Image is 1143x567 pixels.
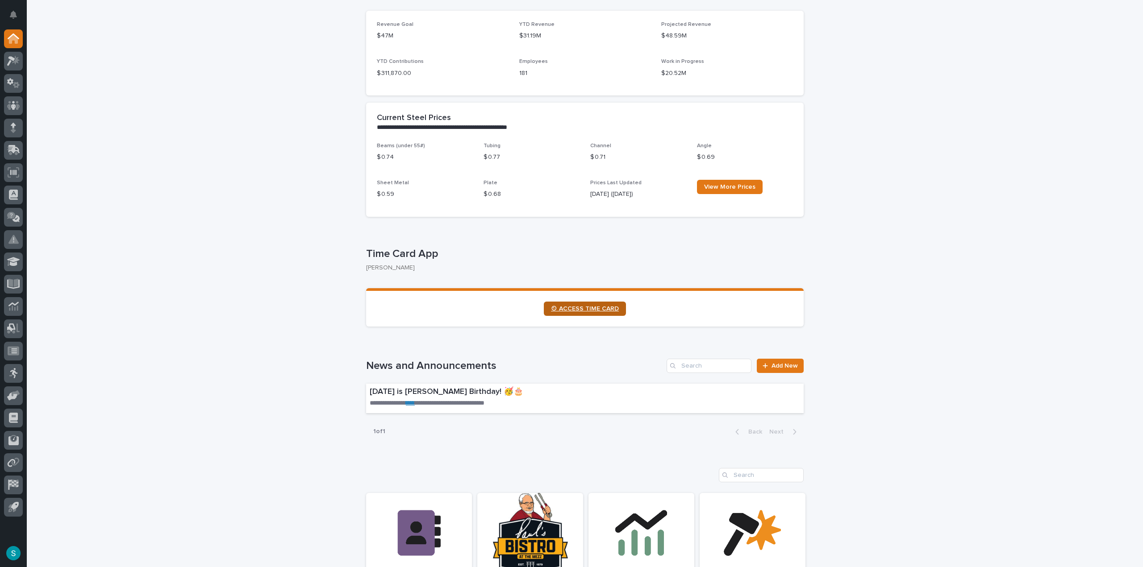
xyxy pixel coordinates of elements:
p: $48.59M [661,31,793,41]
p: $31.19M [519,31,651,41]
input: Search [719,468,804,482]
span: Sheet Metal [377,180,409,186]
p: 1 of 1 [366,421,392,443]
span: Employees [519,59,548,64]
p: $47M [377,31,509,41]
span: Channel [590,143,611,149]
span: Angle [697,143,712,149]
h1: News and Announcements [366,360,663,372]
p: $ 0.69 [697,153,793,162]
button: Notifications [4,5,23,24]
p: $ 0.59 [377,190,473,199]
button: Next [766,428,804,436]
span: Add New [772,363,798,369]
span: Next [769,429,789,435]
div: Notifications [11,11,23,25]
span: Work in Progress [661,59,704,64]
p: $20.52M [661,69,793,78]
span: Tubing [484,143,501,149]
a: View More Prices [697,180,763,194]
span: Projected Revenue [661,22,711,27]
p: 181 [519,69,651,78]
p: [DATE] ([DATE]) [590,190,686,199]
p: $ 0.71 [590,153,686,162]
span: YTD Contributions [377,59,424,64]
span: View More Prices [704,184,755,190]
a: ⏲ ACCESS TIME CARD [544,302,626,316]
p: $ 0.77 [484,153,580,162]
span: YTD Revenue [519,22,555,27]
input: Search [667,359,751,373]
p: $ 0.74 [377,153,473,162]
a: Add New [757,359,804,373]
span: Back [743,429,762,435]
span: ⏲ ACCESS TIME CARD [551,306,619,312]
h2: Current Steel Prices [377,113,451,123]
span: Revenue Goal [377,22,413,27]
button: Back [728,428,766,436]
p: $ 0.68 [484,190,580,199]
button: users-avatar [4,544,23,563]
p: $ 311,870.00 [377,69,509,78]
p: Time Card App [366,248,800,261]
p: [DATE] is [PERSON_NAME] Birthday! 🥳🎂 [370,387,674,397]
span: Plate [484,180,497,186]
span: Beams (under 55#) [377,143,425,149]
span: Prices Last Updated [590,180,642,186]
p: [PERSON_NAME] [366,264,797,272]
